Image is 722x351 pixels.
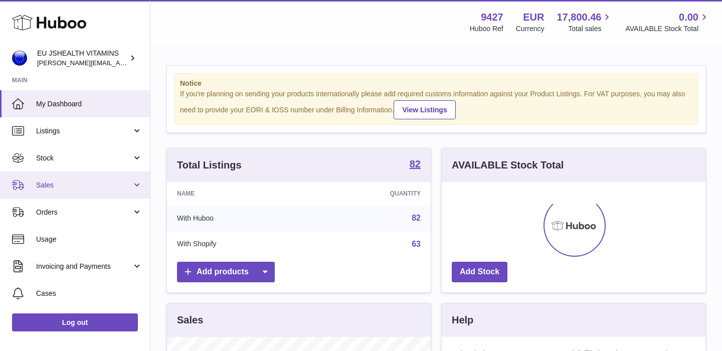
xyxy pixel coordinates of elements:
[412,214,421,222] a: 82
[36,153,132,163] span: Stock
[481,11,503,24] strong: 9427
[37,59,201,67] span: [PERSON_NAME][EMAIL_ADDRESS][DOMAIN_NAME]
[452,262,507,282] a: Add Stock
[167,182,309,205] th: Name
[394,100,455,119] a: View Listings
[177,313,203,327] h3: Sales
[36,289,142,298] span: Cases
[452,158,564,172] h3: AVAILABLE Stock Total
[177,262,275,282] a: Add products
[523,11,544,24] strong: EUR
[177,158,242,172] h3: Total Listings
[36,126,132,136] span: Listings
[180,79,692,88] strong: Notice
[12,313,138,331] a: Log out
[309,182,431,205] th: Quantity
[412,240,421,248] a: 63
[557,11,613,34] a: 17,800.46 Total sales
[568,24,613,34] span: Total sales
[625,11,710,34] a: 0.00 AVAILABLE Stock Total
[36,181,132,190] span: Sales
[180,89,692,119] div: If you're planning on sending your products internationally please add required customs informati...
[36,99,142,109] span: My Dashboard
[36,208,132,217] span: Orders
[410,159,421,171] a: 82
[410,159,421,169] strong: 82
[167,205,309,231] td: With Huboo
[470,24,503,34] div: Huboo Ref
[167,231,309,257] td: With Shopify
[516,24,545,34] div: Currency
[36,235,142,244] span: Usage
[625,24,710,34] span: AVAILABLE Stock Total
[557,11,601,24] span: 17,800.46
[37,49,127,68] div: EU JSHEALTH VITAMINS
[452,313,473,327] h3: Help
[679,11,698,24] span: 0.00
[12,51,27,66] img: laura@jessicasepel.com
[36,262,132,271] span: Invoicing and Payments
